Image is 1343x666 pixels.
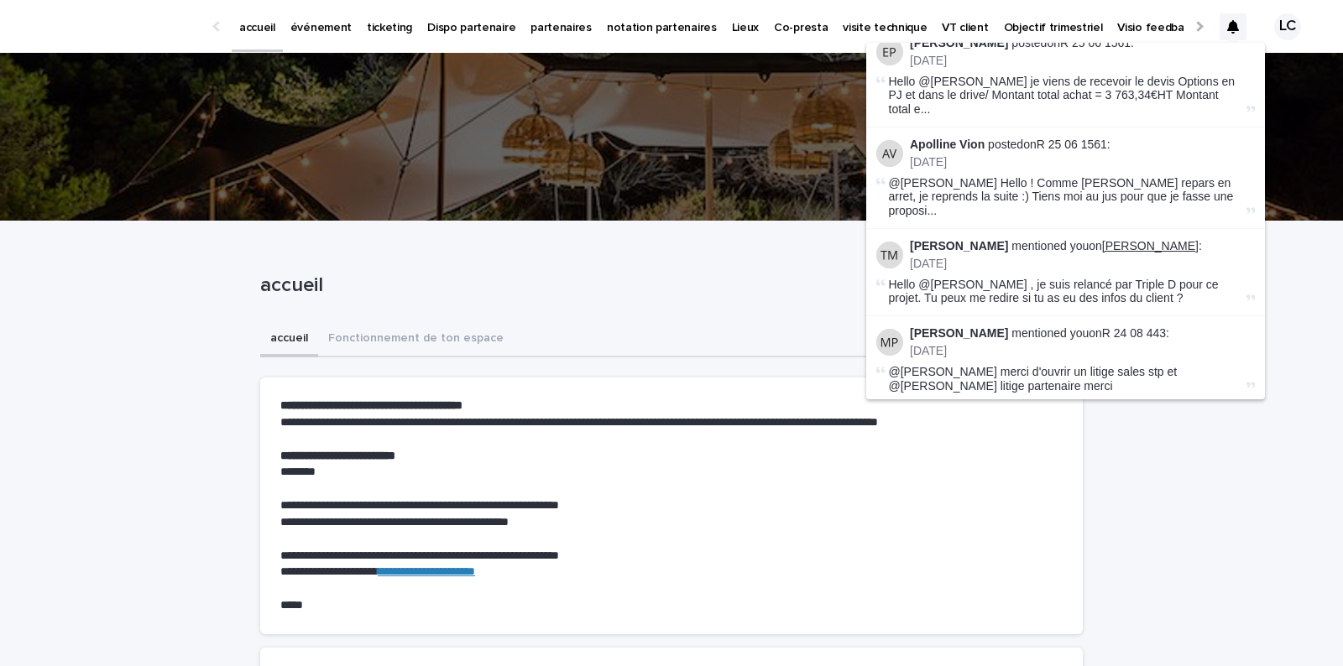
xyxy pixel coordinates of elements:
[910,239,1255,253] p: mentioned you on :
[1102,326,1166,340] a: R 24 08 443
[1037,138,1107,151] a: R 25 06 1561
[910,138,985,151] strong: Apolline Vion
[910,155,1255,169] p: [DATE]
[1274,13,1301,40] div: LC
[910,326,1008,340] strong: [PERSON_NAME]
[910,36,1255,50] p: posted on :
[260,322,318,357] button: accueil
[34,10,196,44] img: Ls34BcGeRexTGTNfXpUC
[910,326,1255,341] p: mentioned you on :
[910,257,1255,271] p: [DATE]
[889,75,1243,117] span: Hello @[PERSON_NAME] je viens de recevoir le devis Options en PJ et dans le drive/ Montant total ...
[1060,36,1131,49] a: R 25 06 1561
[910,54,1255,68] p: [DATE]
[910,344,1255,358] p: [DATE]
[889,365,1178,393] span: @[PERSON_NAME] merci d'ouvrir un litige sales stp et @[PERSON_NAME] litige partenaire merci
[1102,239,1199,252] a: [PERSON_NAME]
[889,278,1219,305] span: Hello @[PERSON_NAME] , je suis relancé par Triple D pour ce projet. Tu peux me redire si tu as eu...
[260,273,1076,298] p: accueil
[318,322,514,357] button: Fonctionnement de ton espace
[876,140,903,167] img: Apolline Vion
[910,36,1008,49] strong: [PERSON_NAME]
[876,242,903,268] img: Theo Maillet
[876,39,903,65] img: Estelle Prochasson
[889,176,1243,218] span: @[PERSON_NAME] Hello ! Comme [PERSON_NAME] repars en arret, je reprends la suite :) Tiens moi au ...
[910,239,1008,252] strong: [PERSON_NAME]
[876,329,903,356] img: Maureen Pilaud
[910,138,1255,152] p: posted on :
